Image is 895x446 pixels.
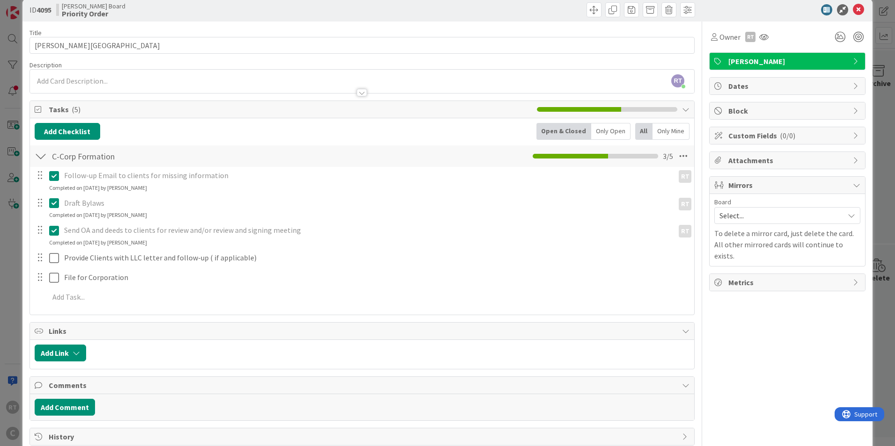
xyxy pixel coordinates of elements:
[49,380,677,391] span: Comments
[591,123,631,140] div: Only Open
[35,345,86,361] button: Add Link
[728,277,848,288] span: Metrics
[49,325,677,337] span: Links
[719,209,839,222] span: Select...
[72,105,81,114] span: ( 5 )
[49,104,532,115] span: Tasks
[635,123,653,140] div: All
[64,252,688,263] p: Provide Clients with LLC letter and follow-up ( if applicable)
[728,80,848,92] span: Dates
[679,225,691,237] div: RT
[728,180,848,191] span: Mirrors
[663,151,673,162] span: 3 / 5
[728,105,848,116] span: Block
[679,170,691,183] div: RT
[35,399,95,416] button: Add Comment
[49,184,147,192] div: Completed on [DATE] by [PERSON_NAME]
[719,31,741,43] span: Owner
[35,123,100,140] button: Add Checklist
[728,155,848,166] span: Attachments
[20,1,43,13] span: Support
[728,130,848,141] span: Custom Fields
[64,170,670,181] p: Follow-up Email to clients for missing information
[62,10,125,17] b: Priority Order
[29,4,51,15] span: ID
[49,238,147,247] div: Completed on [DATE] by [PERSON_NAME]
[780,131,795,140] span: ( 0/0 )
[64,225,670,236] p: Send OA and deeds to clients for review and/or review and signing meeting
[62,2,125,10] span: [PERSON_NAME] Board
[37,5,51,14] b: 4095
[714,228,860,261] p: To delete a mirror card, just delete the card. All other mirrored cards will continue to exists.
[49,211,147,219] div: Completed on [DATE] by [PERSON_NAME]
[653,123,690,140] div: Only Mine
[714,199,731,205] span: Board
[728,56,848,67] span: [PERSON_NAME]
[671,74,684,87] span: RT
[745,32,756,42] div: RT
[536,123,591,140] div: Open & Closed
[29,29,42,37] label: Title
[29,61,62,69] span: Description
[49,148,259,165] input: Add Checklist...
[49,431,677,442] span: History
[64,272,688,283] p: File for Corporation
[679,198,691,210] div: RT
[29,37,695,54] input: type card name here...
[64,198,670,209] p: Draft Bylaws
